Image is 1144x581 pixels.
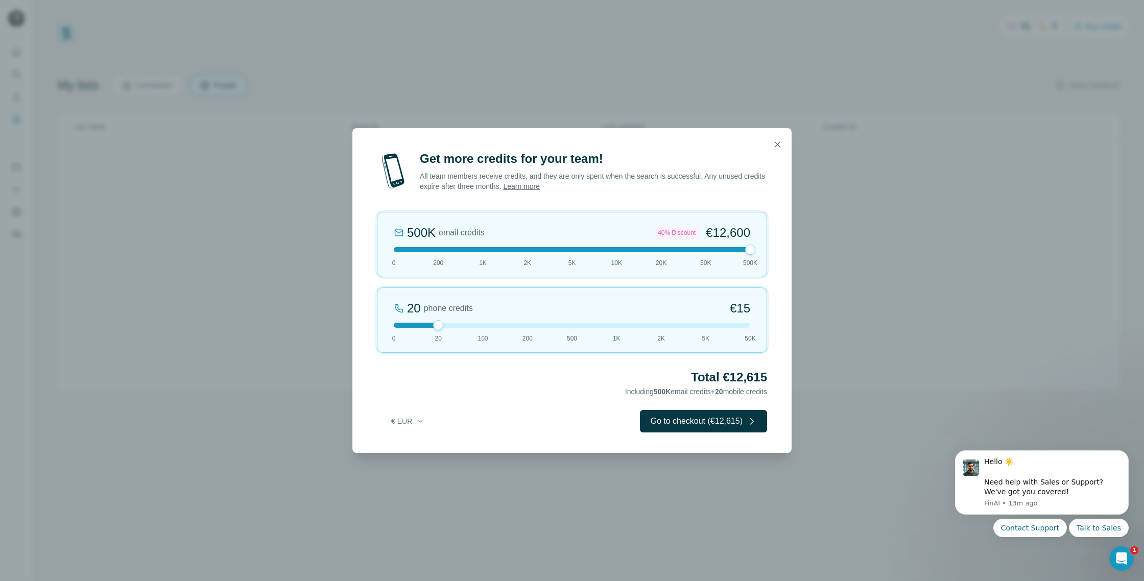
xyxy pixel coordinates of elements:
[420,171,767,191] p: All team members receive credits, and they are only spent when the search is successful. Any unus...
[700,258,711,268] span: 50K
[568,258,576,268] span: 5K
[745,334,755,343] span: 50K
[702,334,709,343] span: 5K
[567,334,577,343] span: 500
[407,300,421,317] div: 20
[384,412,432,430] button: € EUR
[654,388,671,396] span: 500K
[407,225,436,241] div: 500K
[523,258,531,268] span: 2K
[611,258,622,268] span: 10K
[377,151,410,191] img: mobile-phone
[656,258,666,268] span: 20K
[625,388,767,396] span: Including email credits + mobile credits
[392,258,396,268] span: 0
[435,334,442,343] span: 20
[433,258,443,268] span: 200
[377,369,767,385] h2: Total €12,615
[478,334,488,343] span: 100
[657,334,665,343] span: 2K
[715,388,723,396] span: 20
[424,302,473,314] span: phone credits
[1130,546,1138,554] span: 1
[730,300,750,317] span: €15
[613,334,621,343] span: 1K
[522,334,533,343] span: 200
[1109,546,1134,571] iframe: Intercom live chat
[706,225,750,241] span: €12,600
[392,334,396,343] span: 0
[503,182,540,190] a: Learn more
[743,258,757,268] span: 500K
[439,227,485,239] span: email credits
[479,258,487,268] span: 1K
[640,410,767,432] button: Go to checkout (€12,615)
[940,438,1144,576] iframe: Intercom notifications message
[655,227,699,239] div: 40% Discount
